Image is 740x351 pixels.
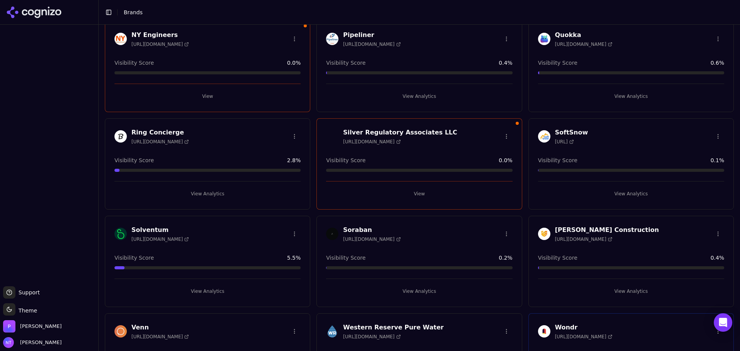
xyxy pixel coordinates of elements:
[131,41,189,47] span: [URL][DOMAIN_NAME]
[114,188,301,200] button: View Analytics
[114,130,127,143] img: Ring Concierge
[287,254,301,262] span: 5.5 %
[326,188,512,200] button: View
[555,30,612,40] h3: Quokka
[555,41,612,47] span: [URL][DOMAIN_NAME]
[538,228,550,240] img: Stahl Construction
[710,254,724,262] span: 0.4 %
[710,59,724,67] span: 0.6 %
[555,236,612,242] span: [URL][DOMAIN_NAME]
[114,156,154,164] span: Visibility Score
[17,339,62,346] span: [PERSON_NAME]
[343,30,400,40] h3: Pipeliner
[343,128,457,137] h3: Silver Regulatory Associates LLC
[114,254,154,262] span: Visibility Score
[3,320,15,333] img: Perrill
[131,334,189,340] span: [URL][DOMAIN_NAME]
[15,289,40,296] span: Support
[343,225,400,235] h3: Soraban
[714,313,732,332] div: Open Intercom Messenger
[343,334,400,340] span: [URL][DOMAIN_NAME]
[343,41,400,47] span: [URL][DOMAIN_NAME]
[114,33,127,45] img: NY Engineers
[131,139,189,145] span: [URL][DOMAIN_NAME]
[499,59,513,67] span: 0.4 %
[326,254,365,262] span: Visibility Score
[326,156,365,164] span: Visibility Score
[555,323,612,332] h3: Wondr
[3,320,62,333] button: Open organization switcher
[343,323,444,332] h3: Western Reserve Pure Water
[3,337,14,348] img: Nate Tower
[499,156,513,164] span: 0.0 %
[343,139,400,145] span: [URL][DOMAIN_NAME]
[287,156,301,164] span: 2.8 %
[15,307,37,314] span: Theme
[114,325,127,338] img: Venn
[538,285,724,297] button: View Analytics
[3,337,62,348] button: Open user button
[555,139,574,145] span: [URL]
[538,254,577,262] span: Visibility Score
[555,128,588,137] h3: SoftSnow
[326,90,512,102] button: View Analytics
[326,325,338,338] img: Western Reserve Pure Water
[343,236,400,242] span: [URL][DOMAIN_NAME]
[131,30,189,40] h3: NY Engineers
[114,59,154,67] span: Visibility Score
[124,9,143,15] span: Brands
[114,90,301,102] button: View
[114,285,301,297] button: View Analytics
[20,323,62,330] span: Perrill
[538,156,577,164] span: Visibility Score
[326,59,365,67] span: Visibility Score
[326,228,338,240] img: Soraban
[555,334,612,340] span: [URL][DOMAIN_NAME]
[131,225,189,235] h3: Solventum
[124,8,143,16] nav: breadcrumb
[326,285,512,297] button: View Analytics
[131,323,189,332] h3: Venn
[710,156,724,164] span: 0.1 %
[287,59,301,67] span: 0.0 %
[499,254,513,262] span: 0.2 %
[131,236,189,242] span: [URL][DOMAIN_NAME]
[538,188,724,200] button: View Analytics
[326,130,338,143] img: Silver Regulatory Associates LLC
[538,130,550,143] img: SoftSnow
[538,90,724,102] button: View Analytics
[131,128,189,137] h3: Ring Concierge
[114,228,127,240] img: Solventum
[538,33,550,45] img: Quokka
[538,59,577,67] span: Visibility Score
[538,325,550,338] img: Wondr
[326,33,338,45] img: Pipeliner
[555,225,659,235] h3: [PERSON_NAME] Construction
